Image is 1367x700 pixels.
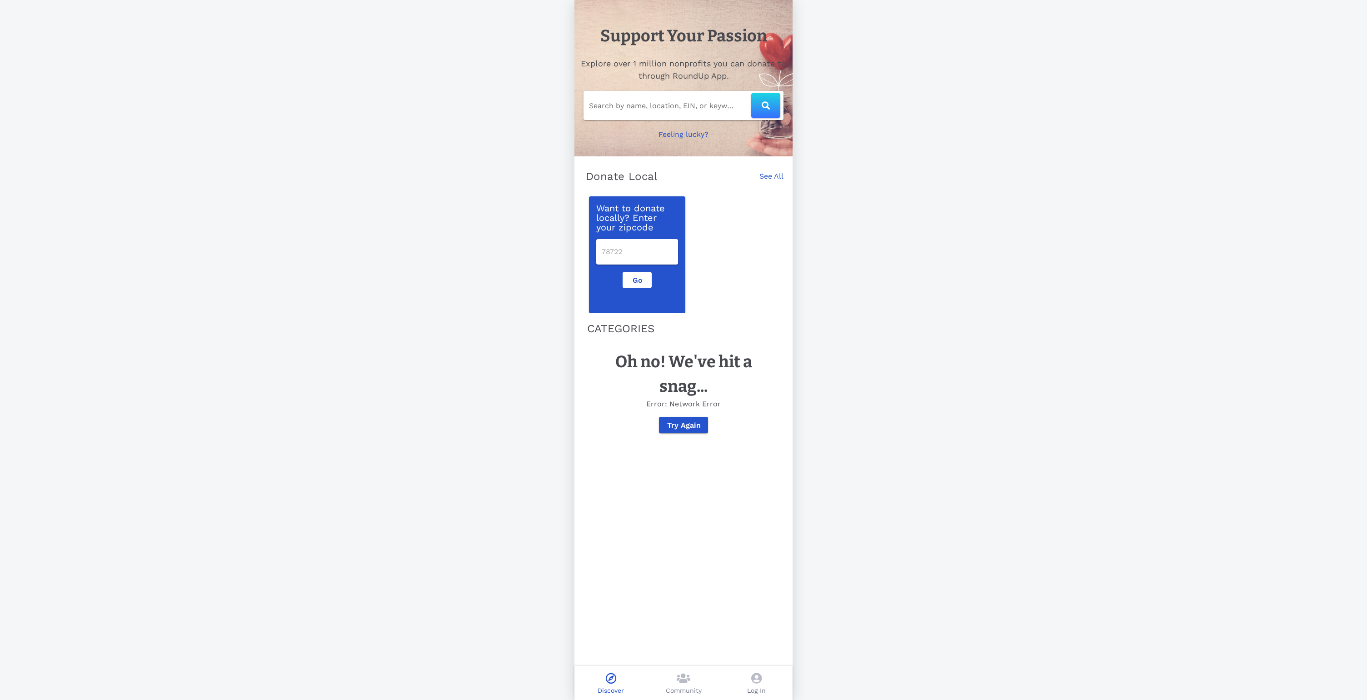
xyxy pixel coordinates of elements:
[596,204,678,232] p: Want to donate locally? Enter your zipcode
[666,421,700,430] span: Try Again
[623,272,652,288] button: Go
[602,245,673,259] input: 78722
[659,129,708,140] p: Feeling lucky?
[593,399,774,410] p: Error: Network Error
[747,686,766,695] p: Log In
[759,171,783,191] a: See All
[586,169,658,184] p: Donate Local
[593,350,774,399] h1: Oh no! We've hit a snag...
[587,320,780,337] p: CATEGORIES
[630,276,644,285] span: Go
[598,686,624,695] p: Discover
[666,686,702,695] p: Community
[580,57,787,82] h2: Explore over 1 million nonprofits you can donate to through RoundUp App.
[659,417,708,433] button: Try Again
[600,24,767,48] h1: Support Your Passion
